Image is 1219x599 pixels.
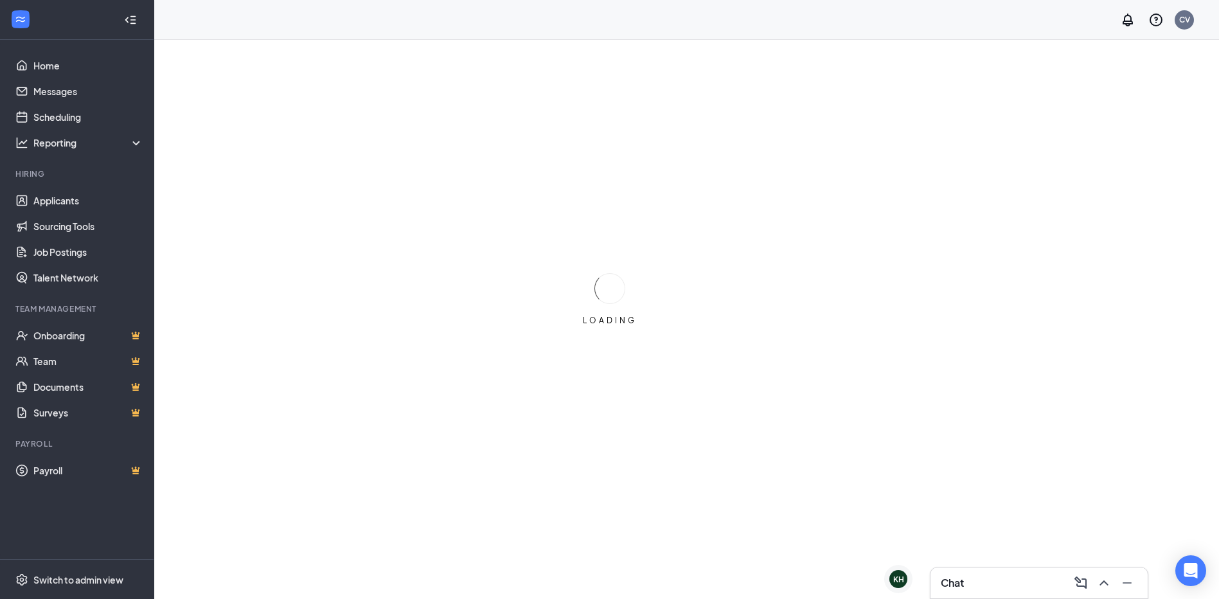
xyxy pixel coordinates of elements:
svg: WorkstreamLogo [14,13,27,26]
button: Minimize [1117,573,1137,593]
a: Messages [33,78,143,104]
a: Scheduling [33,104,143,130]
a: Job Postings [33,239,143,265]
a: Talent Network [33,265,143,291]
a: PayrollCrown [33,458,143,483]
div: Open Intercom Messenger [1175,555,1206,586]
a: Home [33,53,143,78]
svg: ChevronUp [1096,575,1112,591]
svg: Notifications [1120,12,1135,28]
svg: Minimize [1119,575,1135,591]
button: ChevronUp [1094,573,1114,593]
div: Team Management [15,303,141,314]
div: Switch to admin view [33,573,123,586]
svg: Analysis [15,136,28,149]
a: Applicants [33,188,143,213]
div: LOADING [578,315,642,326]
a: Sourcing Tools [33,213,143,239]
svg: Collapse [124,13,137,26]
svg: Settings [15,573,28,586]
button: ComposeMessage [1071,573,1091,593]
h3: Chat [941,576,964,590]
div: KH [893,574,904,585]
div: Reporting [33,136,144,149]
a: OnboardingCrown [33,323,143,348]
div: Payroll [15,438,141,449]
a: DocumentsCrown [33,374,143,400]
div: CV [1179,14,1190,25]
a: TeamCrown [33,348,143,374]
div: Hiring [15,168,141,179]
svg: ComposeMessage [1073,575,1089,591]
a: SurveysCrown [33,400,143,425]
svg: QuestionInfo [1148,12,1164,28]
